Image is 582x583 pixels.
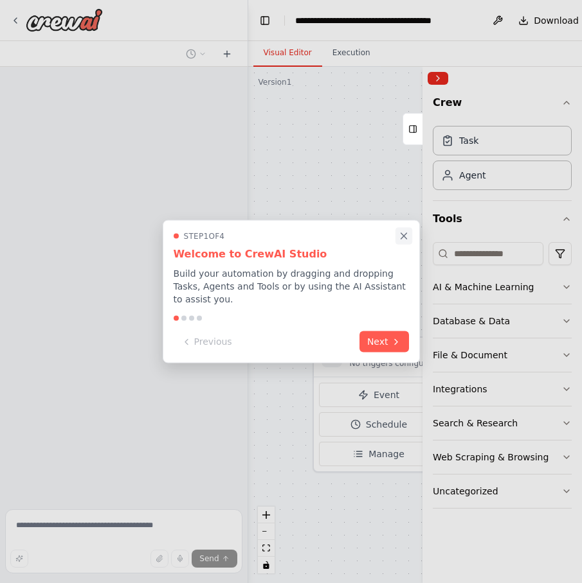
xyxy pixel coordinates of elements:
[174,331,240,352] button: Previous
[359,331,409,352] button: Next
[184,231,225,241] span: Step 1 of 4
[174,247,409,262] h3: Welcome to CrewAI Studio
[256,12,274,30] button: Hide left sidebar
[174,267,409,306] p: Build your automation by dragging and dropping Tasks, Agents and Tools or by using the AI Assista...
[395,227,412,244] button: Close walkthrough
